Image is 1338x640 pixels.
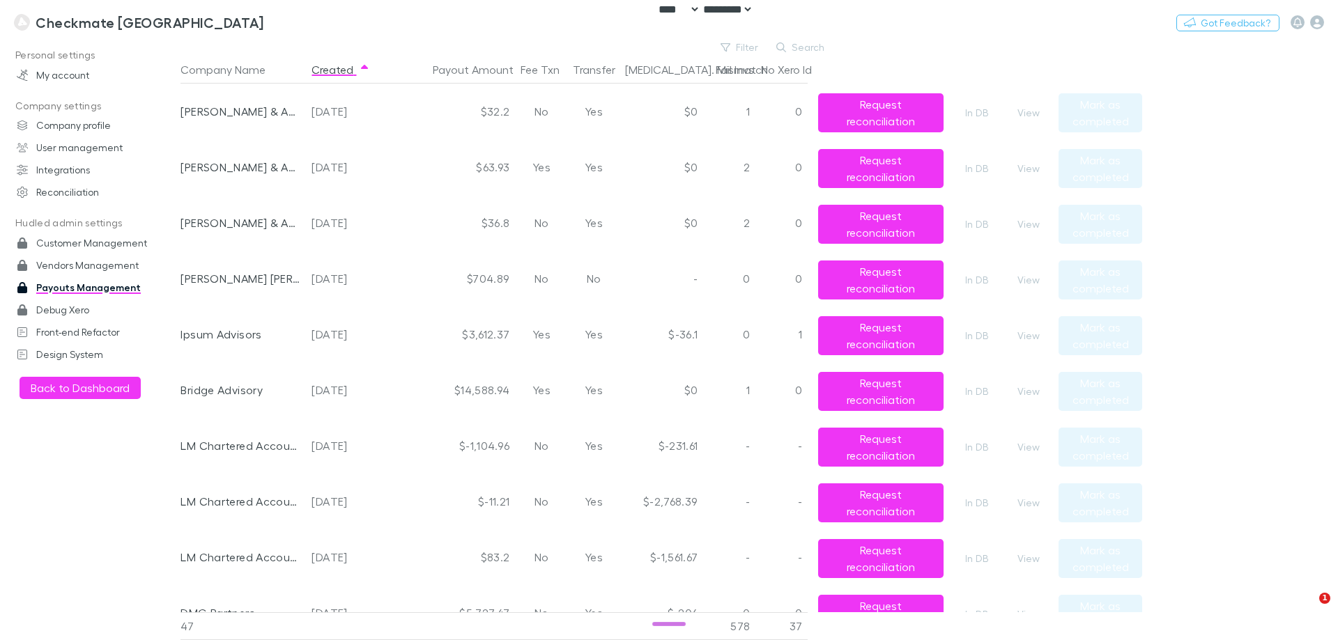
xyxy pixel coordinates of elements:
[3,321,188,343] a: Front-end Refactor
[3,47,188,64] p: Personal settings
[620,84,703,139] div: $0
[312,418,384,474] div: [DATE]
[1006,160,1051,177] button: View
[703,362,755,418] div: 1
[755,418,808,474] div: -
[620,418,703,474] div: $-231.61
[180,612,306,640] div: 47
[620,195,703,251] div: $0
[620,474,703,529] div: $-2,768.39
[1059,260,1142,299] button: Mark as completed
[818,483,944,522] button: Request reconciliation
[390,84,515,139] div: $32.2
[515,139,567,195] div: Yes
[818,595,944,634] button: Request reconciliation
[515,84,567,139] div: No
[1006,550,1051,567] button: View
[312,474,384,529] div: [DATE]
[36,14,263,31] h3: Checkmate [GEOGRAPHIC_DATA]
[567,251,620,306] div: No
[6,6,272,39] a: Checkmate [GEOGRAPHIC_DATA]
[755,84,808,139] div: 0
[818,372,944,411] button: Request reconciliation
[14,14,30,31] img: Checkmate New Zealand's Logo
[818,205,944,244] button: Request reconciliation
[714,39,767,56] button: Filter
[620,251,703,306] div: -
[3,181,188,203] a: Reconciliation
[620,139,703,195] div: $0
[567,306,620,362] div: Yes
[1059,428,1142,467] button: Mark as completed
[567,195,620,251] div: Yes
[3,97,188,115] p: Company settings
[1291,593,1324,626] iframe: Intercom live chat
[390,418,515,474] div: $-1,104.96
[180,195,300,251] div: [PERSON_NAME] & Associates Chartered Accountants
[818,260,944,299] button: Request reconciliation
[3,159,188,181] a: Integrations
[1176,15,1279,31] button: Got Feedback?
[515,474,567,529] div: No
[180,139,300,195] div: [PERSON_NAME] & Associates Chartered Accountants
[755,362,808,418] div: 0
[1059,372,1142,411] button: Mark as completed
[3,254,188,276] a: Vendors Management
[755,251,808,306] div: 0
[1006,606,1051,623] button: View
[390,474,515,529] div: $-11.21
[620,529,703,585] div: $-1,561.67
[755,195,808,251] div: 0
[312,195,384,251] div: [DATE]
[625,56,785,84] button: [MEDICAL_DATA]. Mismatch
[1006,494,1051,511] button: View
[312,251,384,306] div: [DATE]
[180,84,300,139] div: [PERSON_NAME] & Associates Chartered Accountants
[703,139,755,195] div: 2
[954,383,999,400] a: In DB
[1006,272,1051,288] button: View
[1006,216,1051,233] button: View
[954,327,999,344] a: In DB
[1059,595,1142,634] button: Mark as completed
[1059,93,1142,132] button: Mark as completed
[390,306,515,362] div: $3,612.37
[818,149,944,188] button: Request reconciliation
[3,343,188,366] a: Design System
[20,377,141,399] button: Back to Dashboard
[716,56,771,84] button: Fail Invs
[620,362,703,418] div: $0
[703,84,755,139] div: 1
[703,529,755,585] div: -
[312,84,384,139] div: [DATE]
[515,418,567,474] div: No
[180,474,300,529] div: LM Chartered Accountants & Business Advisors
[1059,483,1142,522] button: Mark as completed
[954,104,999,121] a: In DB
[567,418,620,474] div: Yes
[954,160,999,177] a: In DB
[703,418,755,474] div: -
[3,232,188,254] a: Customer Management
[703,474,755,529] div: -
[703,251,755,306] div: 0
[755,474,808,529] div: -
[3,214,188,232] p: Hudled admin settings
[703,195,755,251] div: 2
[818,316,944,355] button: Request reconciliation
[390,251,515,306] div: $704.89
[769,39,833,56] button: Search
[954,216,999,233] a: In DB
[521,56,576,84] button: Fee Txn
[180,418,300,474] div: LM Chartered Accountants & Business Advisors
[755,139,808,195] div: 0
[573,56,632,84] button: Transfer
[755,612,808,640] div: 37
[954,439,999,455] a: In DB
[3,114,188,136] a: Company profile
[180,306,300,362] div: Ipsum Advisors
[703,306,755,362] div: 0
[954,272,999,288] a: In DB
[818,428,944,467] button: Request reconciliation
[954,606,999,623] a: In DB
